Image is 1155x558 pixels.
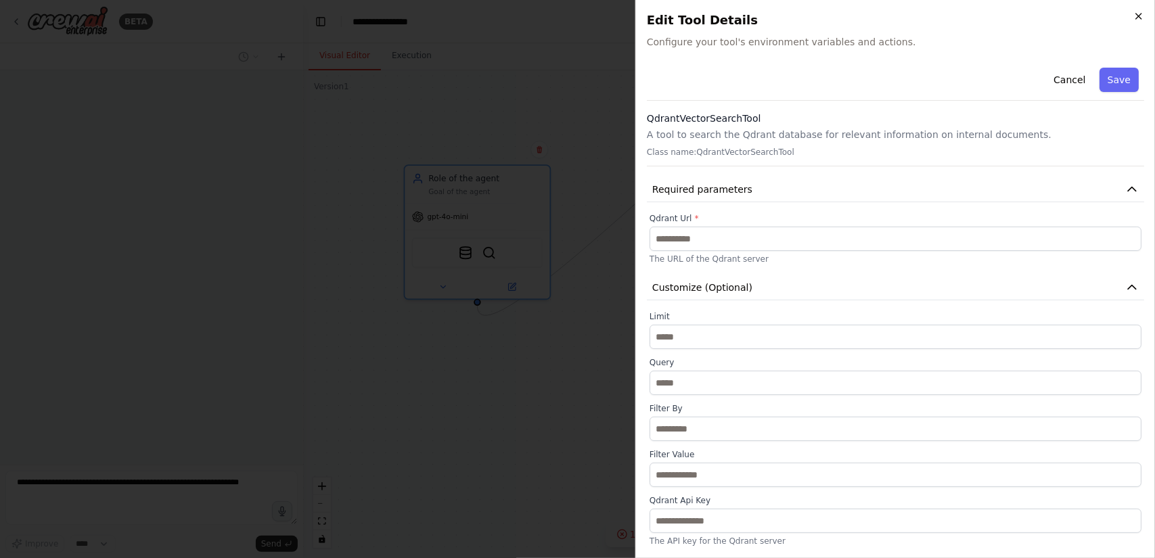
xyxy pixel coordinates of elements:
p: The API key for the Qdrant server [650,536,1141,547]
button: Customize (Optional) [647,275,1144,300]
button: Required parameters [647,177,1144,202]
p: The URL of the Qdrant server [650,254,1141,264]
button: Save [1100,68,1139,92]
label: Qdrant Url [650,213,1141,224]
span: Configure your tool's environment variables and actions. [647,35,1144,49]
label: Filter Value [650,449,1141,460]
label: Limit [650,311,1141,322]
button: Cancel [1045,68,1093,92]
label: Filter By [650,403,1141,414]
span: Required parameters [652,183,752,196]
p: A tool to search the Qdrant database for relevant information on internal documents. [647,128,1144,141]
label: Qdrant Api Key [650,495,1141,506]
h3: QdrantVectorSearchTool [647,112,1144,125]
label: Query [650,357,1141,368]
p: Class name: QdrantVectorSearchTool [647,147,1144,158]
span: Customize (Optional) [652,281,752,294]
h2: Edit Tool Details [647,11,1144,30]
